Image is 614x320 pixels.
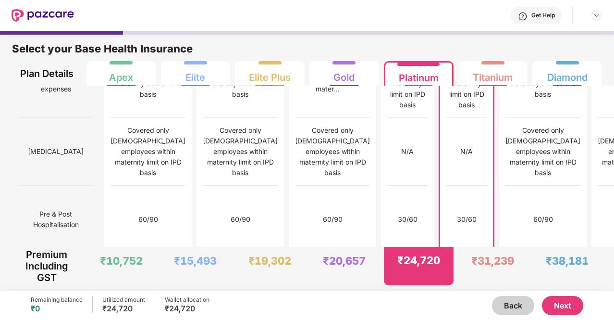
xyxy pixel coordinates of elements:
div: Platinum [399,64,439,84]
div: Select your Base Health Insurance [12,42,602,61]
div: Diamond [547,64,588,83]
div: N/A [460,146,473,157]
div: ₹24,720 [102,304,145,313]
div: Elite [185,64,205,83]
div: Covered only [DEMOGRAPHIC_DATA] employees within maternity limit on IPD basis [505,125,580,178]
div: Covered only [DEMOGRAPHIC_DATA] employees within maternity limit on IPD basis [203,125,278,178]
div: 60/90 [533,214,553,225]
div: Elite Plus [249,64,291,83]
span: [MEDICAL_DATA] [28,142,84,161]
button: Next [542,296,583,315]
div: 30/60 [398,214,418,225]
div: Wallet allocation [165,296,209,304]
img: svg+xml;base64,PHN2ZyBpZD0iRHJvcGRvd24tMzJ4MzIiIHhtbG5zPSJodHRwOi8vd3d3LnczLm9yZy8yMDAwL3N2ZyIgd2... [593,12,601,19]
div: ₹20,657 [323,254,366,268]
button: Back [492,296,534,315]
div: ₹15,493 [174,254,217,268]
div: Premium Including GST [18,247,75,285]
div: Gold [333,64,355,83]
span: Pre & Post Hospitalisation [18,205,93,234]
div: Covered only [DEMOGRAPHIC_DATA] employees within maternity limit on IPD basis [295,125,370,178]
div: N/A [401,146,414,157]
div: Get Help [531,12,555,19]
div: ₹31,239 [471,254,514,268]
img: New Pazcare Logo [12,9,74,22]
div: Utilized amount [102,296,145,304]
div: ₹24,720 [165,304,209,313]
div: 30/60 [457,214,477,225]
div: ₹24,720 [397,254,440,267]
div: ₹38,181 [546,254,589,268]
div: Plan Details [18,61,75,86]
div: Remaining balance [31,296,83,304]
div: 60/90 [323,214,343,225]
div: 60/90 [231,214,250,225]
div: Titanium [473,64,513,83]
div: ₹10,752 [100,254,143,268]
div: ₹0 [31,304,83,313]
div: 60/90 [138,214,158,225]
div: Covered only [DEMOGRAPHIC_DATA] employees within maternity limit on IPD basis [111,125,185,178]
div: ₹19,302 [248,254,291,268]
img: svg+xml;base64,PHN2ZyBpZD0iSGVscC0zMngzMiIgeG1sbnM9Imh0dHA6Ly93d3cudzMub3JnLzIwMDAvc3ZnIiB3aWR0aD... [518,12,528,21]
div: Apex [109,64,133,83]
